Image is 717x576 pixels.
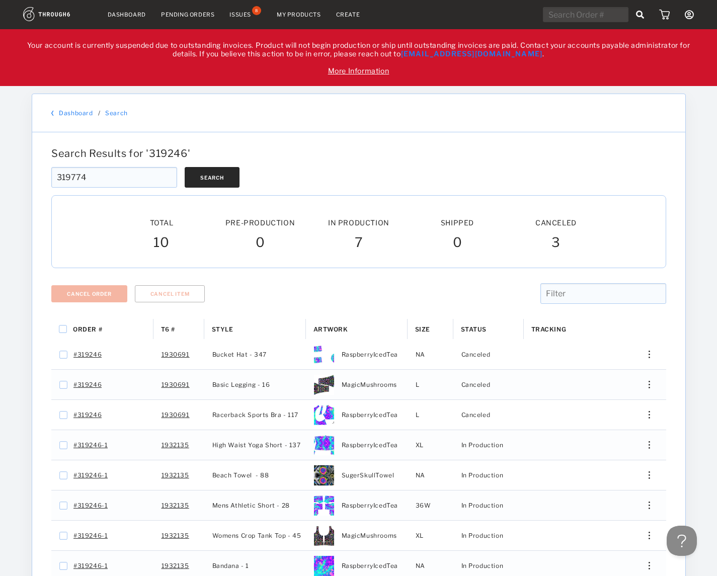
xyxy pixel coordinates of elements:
[407,521,453,550] div: XL
[648,441,650,449] img: meatball_vertical.0c7b41df.svg
[277,11,321,18] a: My Products
[313,526,334,546] img: a7b952ab-0258-4194-ae69-f2fa15dbe63b-3XL.jpg
[313,375,334,395] img: 9a6a65d7-11d5-4eaf-9ada-0d1f85ff5341-XL.jpg
[161,11,214,18] a: Pending Orders
[531,325,566,333] span: Tracking
[211,325,233,333] span: Style
[27,41,690,75] span: Your account is currently suspended due to outstanding invoices. Product will not begin productio...
[212,529,301,542] span: Womens Crop Tank Top - 45
[341,469,394,482] span: SugerSkullTowel
[105,109,128,117] a: Search
[407,460,453,490] div: NA
[551,234,561,253] span: 3
[461,559,503,572] span: In Production
[341,348,398,361] span: RaspberryIcedTea
[51,340,666,370] div: Press SPACE to select this row.
[460,325,487,333] span: Status
[401,49,543,58] b: [EMAIL_ADDRESS][DOMAIN_NAME]
[313,435,334,455] img: 11348a25-642f-4c40-95d4-e2dfee65bad1-XL.jpg
[328,66,389,75] u: More Information
[212,348,267,361] span: Bucket Hat - 347
[59,109,93,117] a: Dashboard
[212,439,300,452] span: High Waist Yoga Short - 137
[648,381,650,388] img: meatball_vertical.0c7b41df.svg
[461,529,503,542] span: In Production
[212,378,270,391] span: Basic Legging - 16
[73,348,102,361] a: #319246
[313,405,334,425] img: 091b6bb4-41ed-4a3a-a782-b6827abbf4d0-thumb.JPG
[461,378,490,391] span: Canceled
[212,408,298,422] span: Racerback Sports Bra - 117
[161,408,189,422] a: 1930691
[540,283,666,304] input: Filter
[341,439,398,452] span: RaspberryIcedTea
[229,10,262,19] a: Issues8
[313,496,334,516] img: a779bc1c-487d-41fe-b78b-5a3df7c5d2de-40.jpg
[161,529,189,542] a: 1932135
[73,439,108,452] a: #319246-1
[341,378,396,391] span: MagicMushrooms
[51,400,666,430] div: Press SPACE to select this row.
[51,490,666,521] div: Press SPACE to select this row.
[461,408,490,422] span: Canceled
[212,499,289,512] span: Mens Athletic Short - 28
[313,345,334,365] img: cd0f77a5-e895-4f76-9510-1ed646991af5-NA.jpg
[461,499,503,512] span: In Production
[73,499,108,512] a: #319246-1
[67,291,112,297] span: Cancel Order
[73,469,108,482] a: #319246-1
[149,218,173,227] span: Total
[212,469,269,482] span: Beach Towel - 88
[407,490,453,520] div: 36W
[73,378,102,391] a: #319246
[461,439,503,452] span: In Production
[150,291,189,297] span: Cancel Item
[648,502,650,509] img: meatball_vertical.0c7b41df.svg
[51,460,666,490] div: Press SPACE to select this row.
[341,559,398,572] span: RaspberryIcedTea
[51,110,54,116] img: back_bracket.f28aa67b.svg
[161,439,189,452] a: 1932135
[51,370,666,400] div: Press SPACE to select this row.
[407,430,453,460] div: XL
[313,556,334,576] img: fe9f0dd8-c97a-458a-b43d-595348b63a0a-thumb.JPG
[51,147,190,159] span: Search Results for ' 319246 '
[23,7,93,21] img: logo.1c10ca64.svg
[51,285,127,302] button: Cancel Order
[255,234,265,253] span: 0
[51,430,666,460] div: Press SPACE to select this row.
[313,325,348,333] span: Artwork
[659,10,670,20] img: icon_cart.dab5cea1.svg
[648,471,650,479] img: meatball_vertical.0c7b41df.svg
[407,400,453,430] div: L
[648,411,650,419] img: meatball_vertical.0c7b41df.svg
[667,526,697,556] iframe: Toggle Customer Support
[225,218,294,227] span: Pre-Production
[185,167,240,188] button: Search
[543,7,628,22] input: Search Order #
[452,234,462,253] span: 0
[153,234,169,253] span: 10
[407,340,453,369] div: NA
[51,167,177,188] input: Search Order #
[98,109,100,117] div: /
[461,469,503,482] span: In Production
[341,499,398,512] span: RaspberryIcedTea
[51,521,666,551] div: Press SPACE to select this row.
[648,351,650,358] img: meatball_vertical.0c7b41df.svg
[535,218,577,227] span: Canceled
[73,408,102,422] a: #319246
[161,378,189,391] a: 1930691
[415,325,430,333] span: Size
[407,370,453,399] div: L
[161,469,189,482] a: 1932135
[229,11,251,18] div: Issues
[461,348,490,361] span: Canceled
[341,408,398,422] span: RaspberryIcedTea
[73,325,102,333] span: Order #
[161,348,189,361] a: 1930691
[161,325,175,333] span: T6 #
[212,559,249,572] span: Bandana - 1
[73,559,108,572] a: #319246-1
[134,285,205,302] button: Cancel Item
